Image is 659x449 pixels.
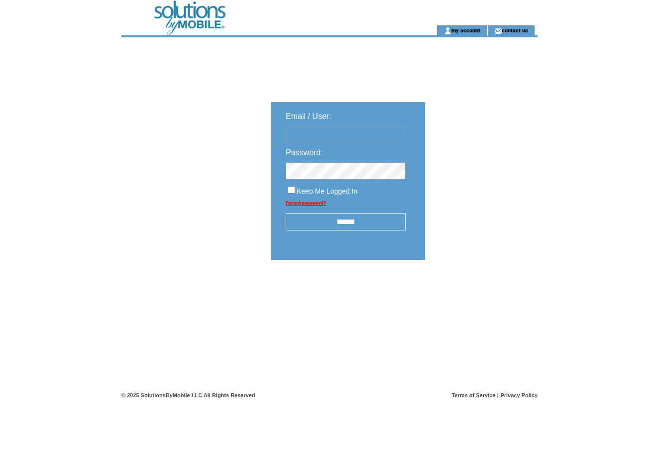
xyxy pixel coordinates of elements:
img: transparent.png [454,285,504,297]
a: Forgot password? [286,200,326,206]
img: account_icon.gif [444,27,451,35]
a: my account [451,27,480,33]
span: Password: [286,148,323,157]
span: © 2025 SolutionsByMobile LLC All Rights Reserved [121,392,255,398]
span: Email / User: [286,112,331,120]
span: Keep Me Logged In [297,187,357,195]
a: Terms of Service [452,392,496,398]
img: contact_us_icon.gif [494,27,502,35]
a: contact us [502,27,528,33]
a: Privacy Policy [500,392,538,398]
span: | [497,392,499,398]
